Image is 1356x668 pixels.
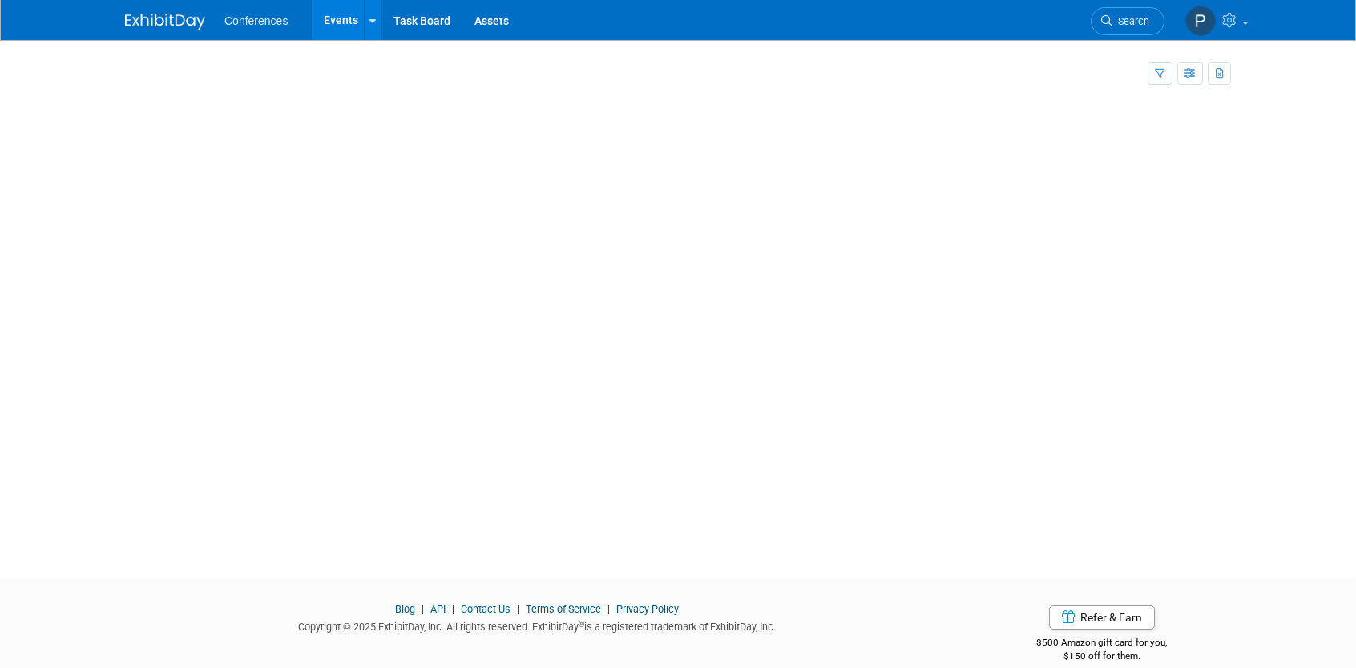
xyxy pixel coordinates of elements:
a: Blog [395,603,415,615]
span: Conferences [224,14,288,27]
img: ExhibitDay [125,14,205,30]
span: | [513,603,523,615]
span: | [448,603,458,615]
div: $500 Amazon gift card for you, [973,625,1232,662]
span: | [603,603,614,615]
a: Search [1091,7,1164,35]
a: Contact Us [461,603,511,615]
span: Search [1112,15,1149,27]
sup: ® [579,620,584,629]
a: Privacy Policy [616,603,679,615]
div: Copyright © 2025 ExhibitDay, Inc. All rights reserved. ExhibitDay is a registered trademark of Ex... [125,616,949,634]
img: Priscilla Wheeler [1185,6,1216,36]
a: Refer & Earn [1049,605,1155,630]
span: | [418,603,428,615]
a: Terms of Service [526,603,601,615]
a: API [430,603,446,615]
div: $150 off for them. [973,650,1232,663]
